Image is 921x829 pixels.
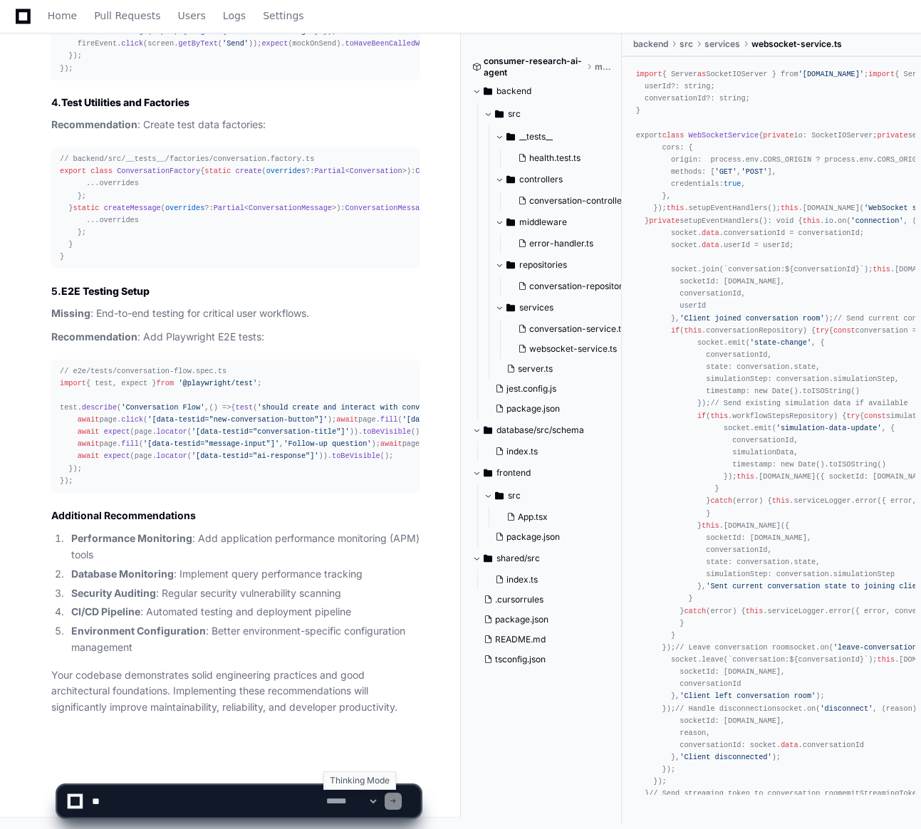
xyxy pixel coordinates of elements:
[192,452,319,460] span: '[data-testid="ai-response"]'
[675,643,789,652] span: // Leave conversation room
[478,610,603,630] button: package.json
[223,11,246,20] span: Logs
[350,167,402,175] span: Conversation
[209,403,231,412] span: () =>
[506,214,515,231] svg: Directory
[781,741,798,749] span: data
[496,85,531,97] span: backend
[724,179,742,188] span: true
[519,174,563,185] span: controllers
[662,130,685,139] span: class
[71,625,206,637] strong: Environment Configuration
[496,467,531,479] span: frontend
[82,403,117,412] span: describe
[60,365,412,487] div: { test, expect } ; test. ( , { ( , ({ page }) => { page. ( ); page. ( ); page. ( , ); page. ( ); ...
[529,195,634,207] span: conversation-controller.ts
[178,39,217,48] span: getByText
[781,204,798,212] span: this
[484,464,492,481] svg: Directory
[67,585,420,602] li: : Regular security vulnerability scanning
[506,446,538,457] span: index.ts
[529,238,593,249] span: error-handler.ts
[51,284,420,298] h3: 5.
[501,359,625,379] button: server.ts
[71,568,174,580] strong: Database Monitoring
[363,427,411,436] span: toBeVisible
[60,155,314,163] span: // backend/src/__tests__/factories/conversation.factory.ts
[117,167,200,175] span: ConversationFactory
[484,422,492,439] svg: Directory
[178,379,257,387] span: '@playwright/test'
[519,302,553,313] span: services
[518,363,553,375] span: server.ts
[820,704,873,712] span: 'disconnect'
[51,306,420,322] p: : End-to-end testing for critical user workflows.
[484,83,492,100] svg: Directory
[61,285,150,297] strong: E2E Testing Setup
[495,254,634,276] button: repositories
[472,80,611,103] button: backend
[873,265,890,273] span: this
[90,167,113,175] span: class
[104,452,130,460] span: expect
[489,527,603,547] button: package.json
[495,105,504,122] svg: Directory
[697,70,706,78] span: as
[484,550,492,567] svg: Directory
[67,566,420,583] li: : Implement query performance tracking
[236,167,262,175] span: create
[60,167,86,175] span: export
[737,472,754,481] span: this
[61,96,189,108] strong: Test Utilities and Factories
[60,379,86,387] span: import
[336,415,358,424] span: await
[71,532,192,544] strong: Performance Monitoring
[506,171,515,188] svg: Directory
[506,531,560,543] span: package.json
[345,39,433,48] span: toHaveBeenCalledWith
[314,167,345,175] span: Partial
[332,452,380,460] span: toBeVisible
[472,547,611,570] button: shared/src
[519,217,567,228] span: middleware
[512,339,625,359] button: websocket-service.ts
[496,424,584,436] span: database/src/schema
[506,128,515,145] svg: Directory
[746,606,764,615] span: this
[78,439,100,448] span: await
[704,38,740,50] span: services
[506,574,538,585] span: index.ts
[345,204,429,212] span: ConversationMessage
[595,61,611,73] span: main
[529,343,617,355] span: websocket-service.ts
[71,605,140,617] strong: CI/CD Pipeline
[60,153,412,263] div: { ( ?: < >): { { : , : , : , : , : (), : (), ...overrides }; } ( ?: < >): { { : , : , : , : , : (...
[157,379,175,387] span: from
[710,496,732,505] span: catch
[236,403,254,412] span: test
[671,325,680,334] span: if
[484,56,583,78] span: consumer-research-ai-agent
[495,654,546,665] span: tsconfig.json
[512,319,625,339] button: conversation-service.ts
[684,325,702,334] span: this
[508,108,521,120] span: src
[472,462,611,484] button: frontend
[73,204,99,212] span: static
[266,167,306,175] span: overrides
[649,216,680,224] span: private
[472,419,611,442] button: database/src/schema
[67,604,420,620] li: : Automated testing and deployment pipeline
[51,330,137,343] strong: Recommendation
[636,70,662,78] span: import
[51,118,137,130] strong: Recommendation
[257,403,459,412] span: 'should create and interact with conversation'
[495,487,504,504] svg: Directory
[60,367,227,375] span: // e2e/tests/conversation-flow.spec.ts
[51,95,420,110] h3: 4.
[512,276,636,296] button: conversation-repository.ts
[529,152,581,164] span: health.test.ts
[478,630,603,650] button: README.md
[776,423,882,432] span: 'simulation-data-update'
[518,511,548,523] span: App.tsx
